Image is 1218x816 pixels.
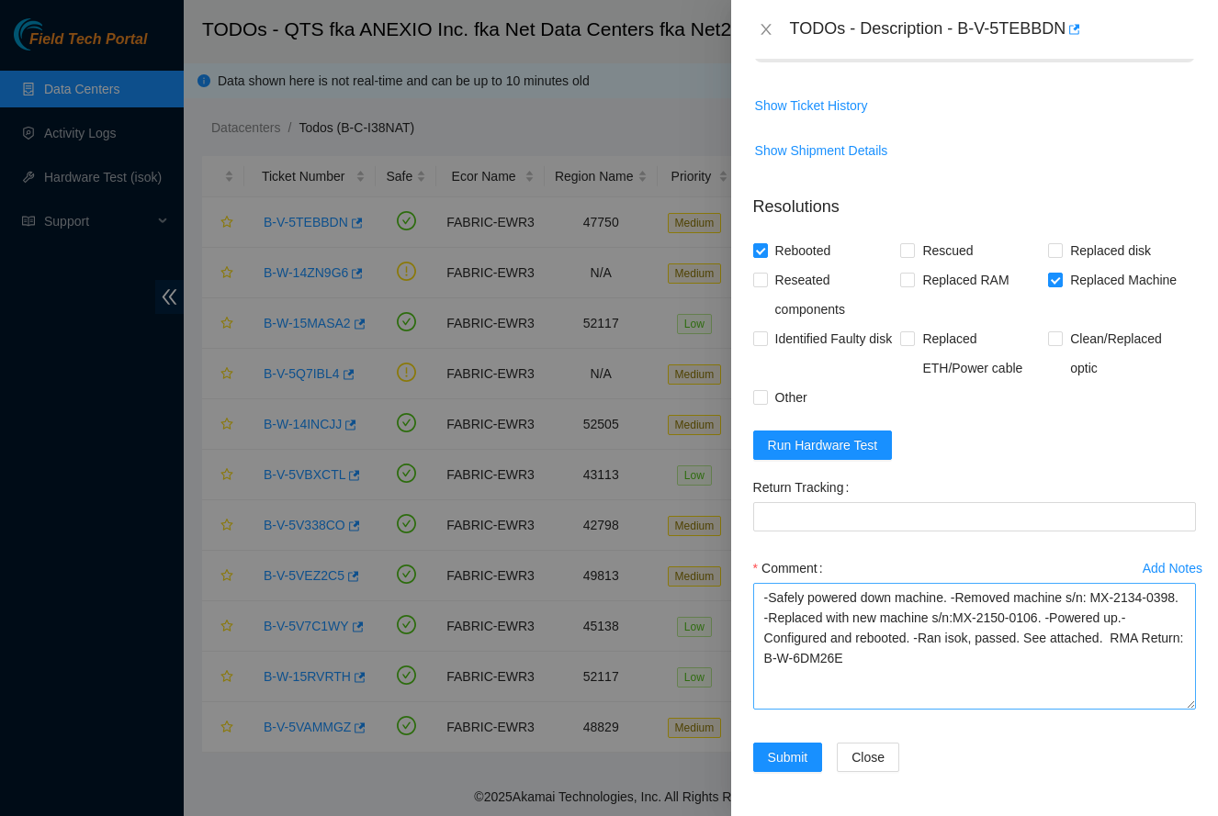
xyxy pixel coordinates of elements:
[753,743,823,772] button: Submit
[1063,265,1184,295] span: Replaced Machine
[768,324,900,353] span: Identified Faulty disk
[1142,553,1203,583] button: Add Notes
[1063,324,1196,383] span: Clean/Replaced optic
[1063,236,1158,265] span: Replaced disk
[755,95,868,116] span: Show Ticket History
[915,236,980,265] span: Rescued
[755,140,888,161] span: Show Shipment Details
[754,91,869,120] button: Show Ticket History
[790,15,1196,44] div: TODOs - Description - B-V-5TEBBDN
[753,21,779,39] button: Close
[768,383,815,412] span: Other
[768,747,808,767] span: Submit
[768,265,901,324] span: Reseated components
[915,324,1048,383] span: Replaced ETH/Power cable
[753,180,1196,219] p: Resolutions
[915,265,1016,295] span: Replaced RAM
[759,22,773,37] span: close
[753,583,1196,710] textarea: Comment
[753,473,857,502] label: Return Tracking
[837,743,899,772] button: Close
[753,502,1196,531] input: Return Tracking
[1143,562,1202,575] div: Add Notes
[753,430,893,460] button: Run Hardware Test
[768,236,839,265] span: Rebooted
[753,553,830,583] label: Comment
[851,747,885,767] span: Close
[754,136,889,165] button: Show Shipment Details
[768,435,878,455] span: Run Hardware Test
